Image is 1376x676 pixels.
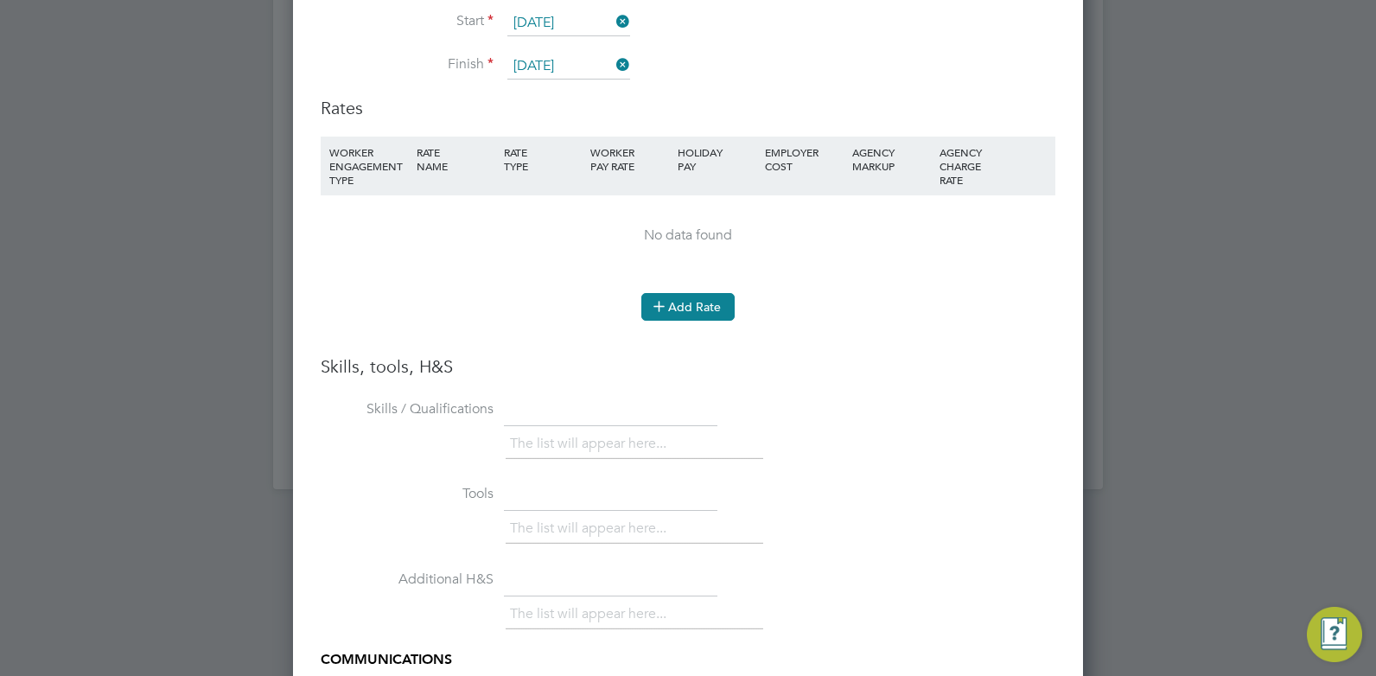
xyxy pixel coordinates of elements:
[673,137,761,182] div: HOLIDAY PAY
[510,517,673,540] li: The list will appear here...
[507,10,630,36] input: Select one
[321,485,494,503] label: Tools
[507,54,630,80] input: Select one
[586,137,673,182] div: WORKER PAY RATE
[761,137,848,182] div: EMPLOYER COST
[412,137,500,182] div: RATE NAME
[321,97,1055,119] h3: Rates
[321,651,1055,669] h5: COMMUNICATIONS
[325,137,412,195] div: WORKER ENGAGEMENT TYPE
[321,400,494,418] label: Skills / Qualifications
[641,293,735,321] button: Add Rate
[321,355,1055,378] h3: Skills, tools, H&S
[321,55,494,73] label: Finish
[935,137,993,195] div: AGENCY CHARGE RATE
[510,432,673,456] li: The list will appear here...
[848,137,935,182] div: AGENCY MARKUP
[338,226,1038,245] div: No data found
[510,603,673,626] li: The list will appear here...
[321,571,494,589] label: Additional H&S
[500,137,587,182] div: RATE TYPE
[1307,607,1362,662] button: Engage Resource Center
[321,12,494,30] label: Start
